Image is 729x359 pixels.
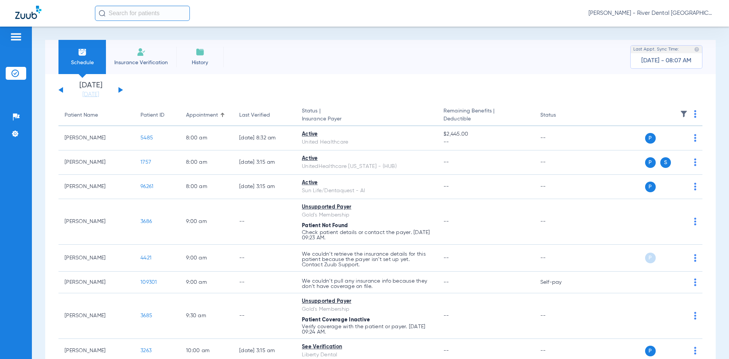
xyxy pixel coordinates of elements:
span: [DATE] - 08:07 AM [641,57,691,65]
div: Last Verified [239,111,270,119]
div: UnitedHealthcare [US_STATE] - (HUB) [302,163,431,171]
p: We couldn’t retrieve the insurance details for this patient because the payer isn’t set up yet. C... [302,251,431,267]
td: -- [534,175,585,199]
td: [DATE] 8:32 AM [233,126,296,150]
img: group-dot-blue.svg [694,110,696,118]
img: Search Icon [99,10,106,17]
span: Last Appt. Sync Time: [633,46,679,53]
img: Zuub Logo [15,6,41,19]
span: Schedule [64,59,100,66]
div: Liberty Dental [302,351,431,359]
div: Gold's Membership [302,305,431,313]
div: Gold's Membership [302,211,431,219]
span: -- [443,160,449,165]
td: -- [534,126,585,150]
img: filter.svg [680,110,688,118]
span: P [645,133,656,144]
img: group-dot-blue.svg [694,218,696,225]
div: Unsupported Payer [302,203,431,211]
img: Schedule [78,47,87,57]
span: 3685 [140,313,152,318]
img: group-dot-blue.svg [694,183,696,190]
td: -- [534,150,585,175]
img: hamburger-icon [10,32,22,41]
img: group-dot-blue.svg [694,158,696,166]
span: $2,445.00 [443,130,528,138]
div: Active [302,179,431,187]
span: -- [443,280,449,285]
td: 8:00 AM [180,126,233,150]
span: Deductible [443,115,528,123]
div: Sun Life/Dentaquest - AI [302,187,431,195]
div: Last Verified [239,111,290,119]
span: Insurance Payer [302,115,431,123]
td: Self-pay [534,272,585,293]
span: P [645,346,656,356]
div: Appointment [186,111,218,119]
span: [PERSON_NAME] - River Dental [GEOGRAPHIC_DATA] [589,9,714,17]
span: 96261 [140,184,153,189]
input: Search for patients [95,6,190,21]
span: 4421 [140,255,151,261]
th: Remaining Benefits | [437,105,534,126]
td: [DATE] 3:15 AM [233,150,296,175]
td: [PERSON_NAME] [58,293,134,339]
li: [DATE] [68,82,114,98]
img: group-dot-blue.svg [694,134,696,142]
div: See Verification [302,343,431,351]
span: Insurance Verification [112,59,170,66]
td: [PERSON_NAME] [58,245,134,272]
span: Patient Coverage Inactive [302,317,370,323]
img: last sync help info [694,47,699,52]
div: Patient ID [140,111,174,119]
td: 8:00 AM [180,175,233,199]
a: [DATE] [68,91,114,98]
div: Appointment [186,111,227,119]
p: Verify coverage with the patient or payer. [DATE] 09:24 AM. [302,324,431,335]
span: P [645,253,656,263]
td: -- [233,293,296,339]
td: -- [534,199,585,245]
div: United Healthcare [302,138,431,146]
span: 3263 [140,348,151,353]
img: group-dot-blue.svg [694,347,696,354]
td: 9:00 AM [180,245,233,272]
span: 5485 [140,135,153,141]
div: Patient ID [140,111,164,119]
td: 9:30 AM [180,293,233,339]
td: -- [233,199,296,245]
span: -- [443,313,449,318]
p: Check patient details or contact the payer. [DATE] 09:23 AM. [302,230,431,240]
img: History [196,47,205,57]
td: [PERSON_NAME] [58,126,134,150]
span: Patient Not Found [302,223,348,228]
span: P [645,157,656,168]
td: 8:00 AM [180,150,233,175]
td: [PERSON_NAME] [58,150,134,175]
span: -- [443,255,449,261]
td: -- [233,272,296,293]
span: -- [443,138,528,146]
td: -- [534,245,585,272]
td: [PERSON_NAME] [58,175,134,199]
span: History [182,59,218,66]
span: S [660,157,671,168]
div: Patient Name [65,111,98,119]
span: 109301 [140,280,157,285]
td: [PERSON_NAME] [58,199,134,245]
img: group-dot-blue.svg [694,278,696,286]
span: P [645,182,656,192]
td: [DATE] 3:15 AM [233,175,296,199]
td: -- [534,293,585,339]
div: Patient Name [65,111,128,119]
th: Status | [296,105,437,126]
div: Active [302,130,431,138]
span: -- [443,348,449,353]
td: -- [233,245,296,272]
img: group-dot-blue.svg [694,254,696,262]
td: 9:00 AM [180,272,233,293]
div: Unsupported Payer [302,297,431,305]
span: 3686 [140,219,152,224]
div: Active [302,155,431,163]
td: 9:00 AM [180,199,233,245]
